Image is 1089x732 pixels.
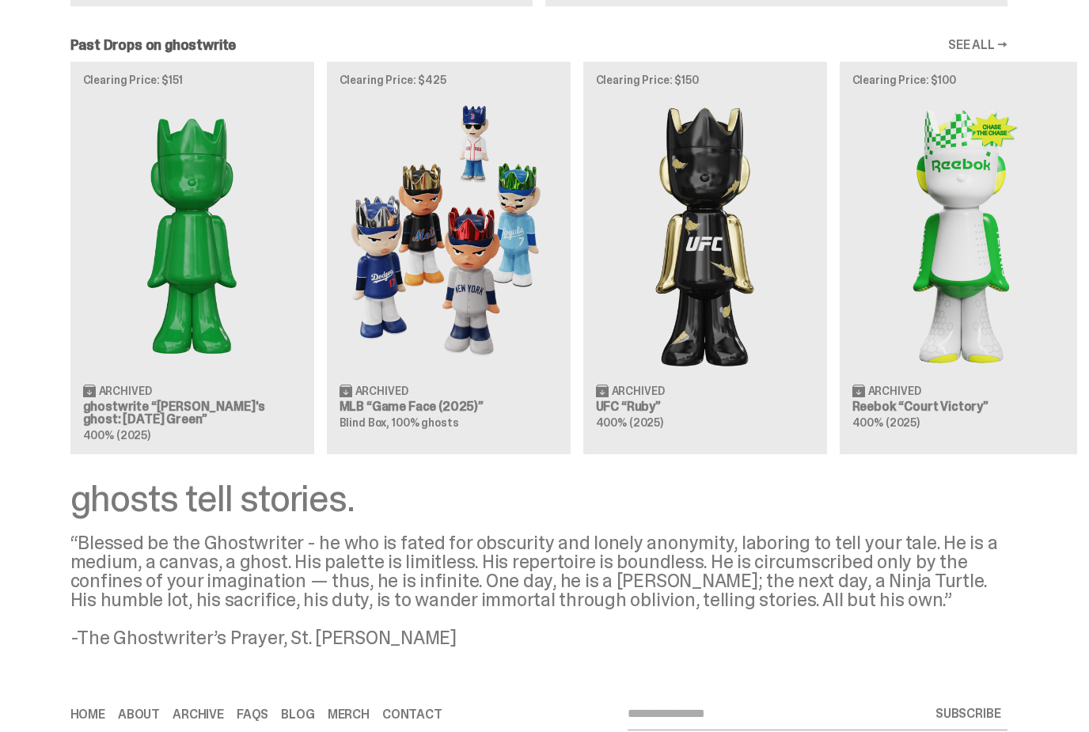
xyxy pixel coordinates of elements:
[70,480,1007,518] div: ghosts tell stories.
[83,98,302,371] img: Schrödinger's ghost: Sunday Green
[340,415,390,430] span: Blind Box,
[596,400,814,413] h3: UFC “Ruby”
[612,385,665,396] span: Archived
[382,708,442,721] a: Contact
[355,385,408,396] span: Archived
[852,74,1071,85] p: Clearing Price: $100
[70,533,1007,647] div: “Blessed be the Ghostwriter - he who is fated for obscurity and lonely anonymity, laboring to tel...
[327,62,571,454] a: Clearing Price: $425 Game Face (2025) Archived
[83,428,150,442] span: 400% (2025)
[852,400,1071,413] h3: Reebok “Court Victory”
[328,708,370,721] a: Merch
[596,98,814,371] img: Ruby
[237,708,268,721] a: FAQs
[118,708,160,721] a: About
[70,38,237,52] h2: Past Drops on ghostwrite
[929,698,1007,730] button: SUBSCRIBE
[583,62,827,454] a: Clearing Price: $150 Ruby Archived
[852,98,1071,371] img: Court Victory
[83,74,302,85] p: Clearing Price: $151
[340,98,558,371] img: Game Face (2025)
[596,415,663,430] span: 400% (2025)
[868,385,921,396] span: Archived
[392,415,458,430] span: 100% ghosts
[281,708,314,721] a: Blog
[852,415,920,430] span: 400% (2025)
[340,74,558,85] p: Clearing Price: $425
[596,74,814,85] p: Clearing Price: $150
[99,385,152,396] span: Archived
[340,400,558,413] h3: MLB “Game Face (2025)”
[70,62,314,454] a: Clearing Price: $151 Schrödinger's ghost: Sunday Green Archived
[948,39,1007,51] a: SEE ALL →
[70,708,105,721] a: Home
[840,62,1083,454] a: Clearing Price: $100 Court Victory Archived
[83,400,302,426] h3: ghostwrite “[PERSON_NAME]'s ghost: [DATE] Green”
[173,708,224,721] a: Archive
